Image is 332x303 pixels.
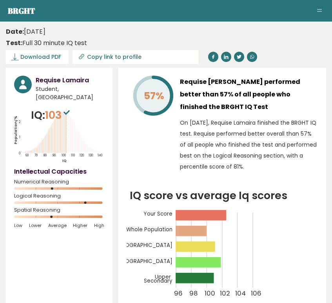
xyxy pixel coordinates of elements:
tspan: 0 [19,151,20,156]
span: Logical Reasoning [14,194,104,198]
span: Low [14,223,22,228]
a: Brght [8,5,35,16]
tspan: 1 [19,136,20,140]
p: On [DATE], Requise Lamaira finished the BRGHT IQ test. Requise performed better overall than 57% ... [180,117,318,172]
tspan: Whole Population [126,226,172,233]
tspan: Your Score [144,210,172,218]
tspan: Age [DEMOGRAPHIC_DATA] [100,257,172,265]
button: Toggle navigation [315,6,324,16]
span: Student, [GEOGRAPHIC_DATA] [36,85,104,102]
span: Higher [73,223,87,228]
tspan: 70 [34,154,38,158]
time: [DATE] [6,27,45,36]
div: Full 30 minute IQ test [6,38,87,48]
tspan: 110 [71,154,75,158]
tspan: 98 [189,289,198,298]
tspan: 104 [236,289,246,298]
tspan: Secondary [144,277,172,285]
tspan: 100 [205,289,216,298]
a: Download PDF [6,50,69,64]
span: 103 [45,108,72,122]
tspan: 102 [220,289,230,298]
span: Lower [29,223,42,228]
tspan: 106 [251,289,261,298]
b: Test: [6,38,22,47]
tspan: 60 [25,154,29,158]
tspan: 90 [53,154,56,158]
h3: Requise Lamaira [36,76,104,85]
p: IQ: [31,107,72,123]
tspan: 57% [143,89,164,103]
h3: Requise [PERSON_NAME] performed better than 57% of all people who finished the BRGHT IQ Test [180,76,318,113]
span: Download PDF [20,53,61,61]
span: Numerical Reasoning [14,180,104,183]
tspan: Population/% [13,116,18,144]
tspan: 2 [19,120,21,124]
tspan: 96 [174,289,183,298]
tspan: 80 [44,154,47,158]
span: Average [48,223,67,228]
span: Spatial Reasoning [14,209,104,212]
b: Date: [6,27,24,36]
tspan: 120 [80,154,84,158]
tspan: 130 [89,154,93,158]
tspan: [GEOGRAPHIC_DATA] [116,241,172,249]
tspan: IQ score vs average Iq scores [130,188,288,203]
tspan: Upper [155,273,171,280]
tspan: 140 [98,154,103,158]
span: High [94,223,104,228]
tspan: IQ [62,158,67,163]
tspan: 100 [62,154,66,158]
h4: Intellectual Capacities [14,167,104,176]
